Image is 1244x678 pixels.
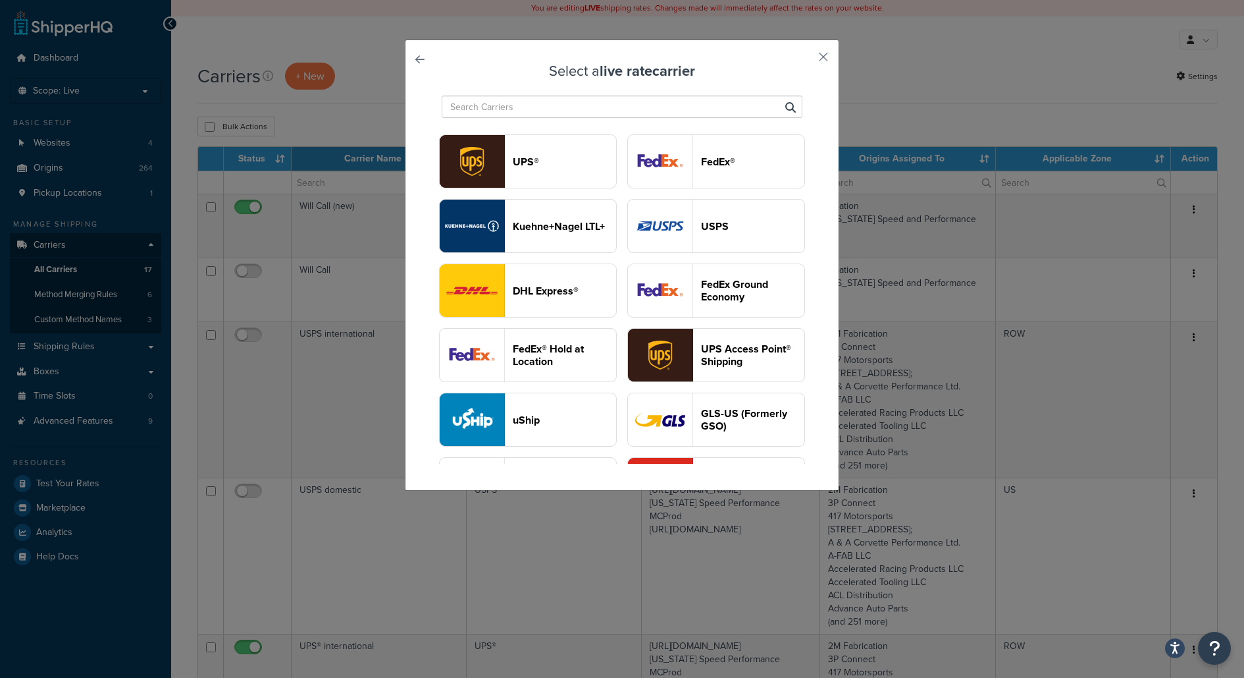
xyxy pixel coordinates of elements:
button: usps logoUSPS [627,199,805,253]
button: reTransFreight logoKuehne+Nagel LTL+ [439,199,617,253]
header: GLS-US (Formerly GSO) [701,407,804,432]
img: fedExLocation logo [440,329,504,381]
img: abfFreight logo [440,458,504,511]
img: reTransFreight logo [440,200,504,252]
button: ups logoUPS® [439,134,617,188]
input: Search Carriers [442,96,802,118]
header: USPS [701,220,804,233]
header: FedEx® [701,155,804,168]
header: DHL Express® [513,285,616,297]
header: FedEx® Hold at Location [513,343,616,368]
button: fastwayv2 logo [627,457,805,511]
img: smartPost logo [628,264,692,317]
img: fedEx logo [628,135,692,188]
img: accessPoint logo [628,329,692,381]
button: accessPoint logoUPS Access Point® Shipping [627,328,805,382]
header: FedEx Ground Economy [701,278,804,303]
header: uShip [513,414,616,426]
img: usps logo [628,200,692,252]
button: fedEx logoFedEx® [627,134,805,188]
button: smartPost logoFedEx Ground Economy [627,264,805,318]
button: uShip logouShip [439,393,617,447]
strong: live rate carrier [600,60,695,82]
img: uShip logo [440,393,504,446]
button: fedExLocation logoFedEx® Hold at Location [439,328,617,382]
header: Kuehne+Nagel LTL+ [513,220,616,233]
img: ups logo [440,135,504,188]
img: dhl logo [440,264,504,317]
button: abfFreight logo [439,457,617,511]
img: gso logo [628,393,692,446]
button: Open Resource Center [1198,632,1231,665]
img: fastwayv2 logo [628,458,692,511]
header: UPS Access Point® Shipping [701,343,804,368]
button: gso logoGLS-US (Formerly GSO) [627,393,805,447]
header: UPS® [513,155,616,168]
h3: Select a [438,63,806,79]
button: dhl logoDHL Express® [439,264,617,318]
